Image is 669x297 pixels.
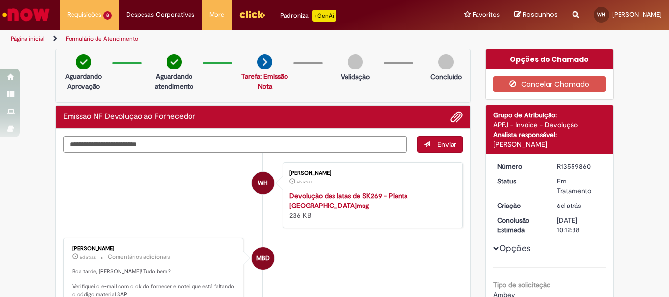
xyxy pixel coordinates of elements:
[63,136,407,153] textarea: Digite sua mensagem aqui...
[150,71,198,91] p: Aguardando atendimento
[108,253,170,261] small: Comentários adicionais
[167,54,182,69] img: check-circle-green.png
[7,30,439,48] ul: Trilhas de página
[126,10,194,20] span: Despesas Corporativas
[597,11,605,18] span: WH
[312,10,336,22] p: +GenAi
[67,10,101,20] span: Requisições
[438,54,454,69] img: img-circle-grey.png
[430,72,462,82] p: Concluído
[66,35,138,43] a: Formulário de Atendimento
[486,49,614,69] div: Opções do Chamado
[289,170,453,176] div: [PERSON_NAME]
[63,113,195,121] h2: Emissão NF Devolução ao Fornecedor Histórico de tíquete
[493,120,606,130] div: APFJ - Invoice - Devolução
[490,201,550,210] dt: Criação
[473,10,500,20] span: Favoritos
[241,72,288,91] a: Tarefa: Emissão Nota
[76,54,91,69] img: check-circle-green.png
[289,191,407,210] a: Devolução das latas de SK269 - Planta [GEOGRAPHIC_DATA]msg
[348,54,363,69] img: img-circle-grey.png
[612,10,662,19] span: [PERSON_NAME]
[493,76,606,92] button: Cancelar Chamado
[417,136,463,153] button: Enviar
[557,201,581,210] span: 6d atrás
[493,130,606,139] div: Analista responsável:
[557,201,581,210] time: 23/09/2025 15:37:07
[490,161,550,171] dt: Número
[11,35,45,43] a: Página inicial
[103,11,112,20] span: 8
[523,10,558,19] span: Rascunhos
[557,215,602,235] div: [DATE] 10:12:38
[493,280,550,289] b: Tipo de solicitação
[60,71,107,91] p: Aguardando Aprovação
[256,247,270,270] span: MBD
[289,191,453,220] div: 236 KB
[493,139,606,149] div: [PERSON_NAME]
[80,254,96,260] time: 23/09/2025 16:43:34
[557,176,602,196] div: Em Tratamento
[514,10,558,20] a: Rascunhos
[490,215,550,235] dt: Conclusão Estimada
[252,247,274,270] div: Matheus Bispo Dos Santos
[437,140,456,149] span: Enviar
[297,179,312,185] span: 6h atrás
[80,254,96,260] span: 6d atrás
[280,10,336,22] div: Padroniza
[239,7,265,22] img: click_logo_yellow_360x200.png
[490,176,550,186] dt: Status
[450,111,463,123] button: Adicionar anexos
[72,246,236,251] div: [PERSON_NAME]
[1,5,51,24] img: ServiceNow
[341,72,370,82] p: Validação
[493,110,606,120] div: Grupo de Atribuição:
[258,171,268,195] span: WH
[557,201,602,210] div: 23/09/2025 15:37:07
[209,10,224,20] span: More
[252,172,274,194] div: Wallison Santos Hora
[297,179,312,185] time: 29/09/2025 09:19:00
[557,161,602,171] div: R13559860
[257,54,272,69] img: arrow-next.png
